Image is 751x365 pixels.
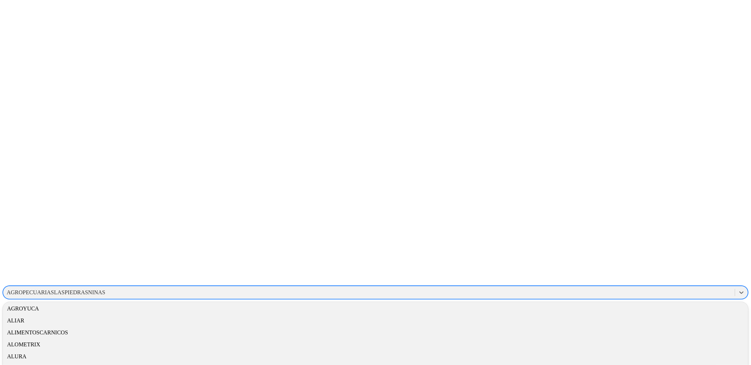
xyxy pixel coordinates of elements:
[3,327,748,339] div: ALIMENTOSCARNICOS
[3,303,748,315] div: AGROYUCA
[3,339,748,351] div: ALOMETRIX
[7,289,105,296] div: AGROPECUARIASLASPIEDRASNINAS
[3,351,748,363] div: ALURA
[3,315,748,327] div: ALIAR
